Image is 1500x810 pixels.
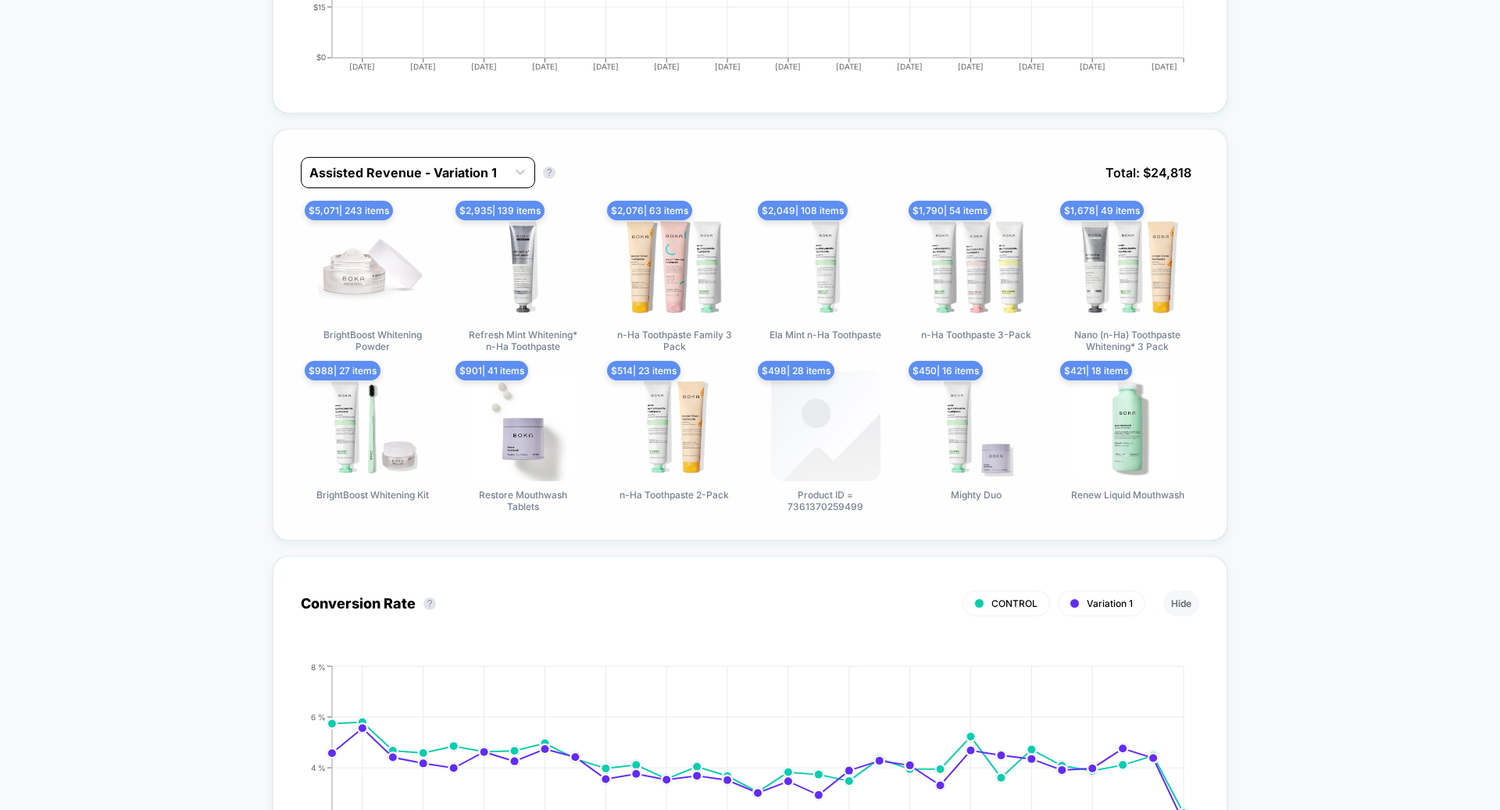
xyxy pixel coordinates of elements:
[316,489,429,501] span: BrightBoost Whitening Kit
[1019,62,1045,71] tspan: [DATE]
[767,489,884,512] span: Product ID = 7361370259499
[469,212,578,321] img: Refresh Mint Whitening* n-Ha Toothpaste
[311,712,326,721] tspan: 6 %
[921,329,1031,341] span: n-Ha Toothpaste 3-Pack
[469,372,578,481] img: Restore Mouthwash Tablets
[311,662,326,671] tspan: 8 %
[311,762,326,772] tspan: 4 %
[1080,62,1105,71] tspan: [DATE]
[316,52,326,62] tspan: $0
[836,62,862,71] tspan: [DATE]
[1098,157,1199,188] span: Total: $ 24,818
[922,372,1031,481] img: Mighty Duo
[313,2,326,11] tspan: $15
[1069,329,1186,352] span: Nano (n-Ha) Toothpaste Whitening* 3 Pack
[318,372,427,481] img: BrightBoost Whitening Kit
[758,361,834,380] span: $ 498 | 28 items
[616,329,733,352] span: n-Ha Toothpaste Family 3 Pack
[532,62,558,71] tspan: [DATE]
[775,62,801,71] tspan: [DATE]
[1060,201,1144,220] span: $ 1,678 | 49 items
[771,212,880,321] img: Ela Mint n-Ha Toothpaste
[909,361,983,380] span: $ 450 | 16 items
[423,598,436,610] button: ?
[620,372,729,481] img: n-Ha Toothpaste 2-Pack
[620,489,729,501] span: n-Ha Toothpaste 2-Pack
[607,201,692,220] span: $ 2,076 | 63 items
[715,62,741,71] tspan: [DATE]
[455,201,545,220] span: $ 2,935 | 139 items
[654,62,680,71] tspan: [DATE]
[1071,489,1184,501] span: Renew Liquid Mouthwash
[410,62,436,71] tspan: [DATE]
[318,212,427,321] img: BrightBoost Whitening Powder
[455,361,528,380] span: $ 901 | 41 items
[1073,212,1182,321] img: Nano (n-Ha) Toothpaste Whitening* 3 Pack
[909,201,991,220] span: $ 1,790 | 54 items
[465,329,582,352] span: Refresh Mint Whitening* n-Ha Toothpaste
[758,201,848,220] span: $ 2,049 | 108 items
[314,329,431,352] span: BrightBoost Whitening Powder
[471,62,497,71] tspan: [DATE]
[1152,62,1177,71] tspan: [DATE]
[897,62,923,71] tspan: [DATE]
[991,598,1037,609] span: CONTROL
[1087,598,1133,609] span: Variation 1
[620,212,729,321] img: n-Ha Toothpaste Family 3 Pack
[465,489,582,512] span: Restore Mouthwash Tablets
[770,329,881,341] span: Ela Mint n-Ha Toothpaste
[771,372,880,481] img: Product ID = 7361370259499
[1073,372,1182,481] img: Renew Liquid Mouthwash
[958,62,984,71] tspan: [DATE]
[305,201,393,220] span: $ 5,071 | 243 items
[1163,591,1199,616] button: Hide
[593,62,619,71] tspan: [DATE]
[607,361,680,380] span: $ 514 | 23 items
[922,212,1031,321] img: n-Ha Toothpaste 3-Pack
[349,62,375,71] tspan: [DATE]
[951,489,1002,501] span: Mighty Duo
[305,361,380,380] span: $ 988 | 27 items
[543,166,555,179] button: ?
[1060,361,1132,380] span: $ 421 | 18 items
